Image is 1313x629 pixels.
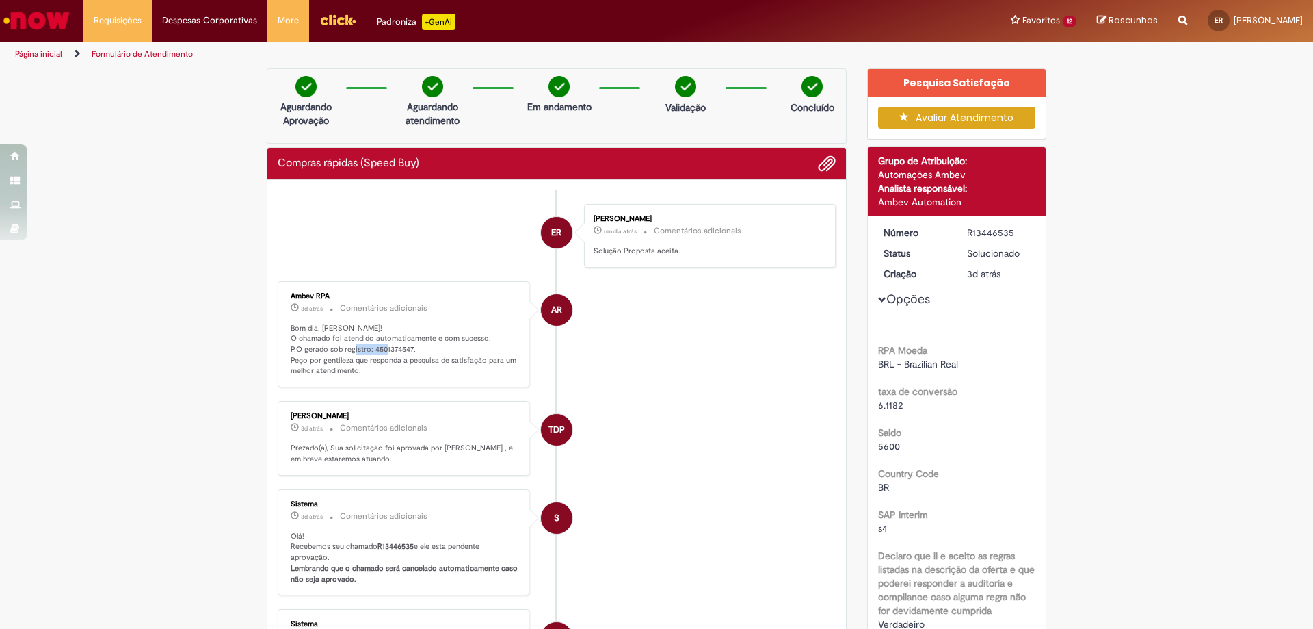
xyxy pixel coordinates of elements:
[92,49,193,60] a: Formulário de Atendimento
[295,76,317,97] img: check-circle-green.png
[868,69,1046,97] div: Pesquisa Satisfação
[967,268,1000,280] time: 26/08/2025 07:22:37
[1022,14,1060,27] span: Favoritos
[291,563,520,585] b: Lembrando que o chamado será cancelado automaticamente caso não seja aprovado.
[94,14,142,27] span: Requisições
[878,509,928,521] b: SAP Interim
[10,42,865,67] ul: Trilhas de página
[541,294,572,326] div: Ambev RPA
[301,305,323,313] time: 26/08/2025 10:28:44
[878,154,1036,168] div: Grupo de Atribuição:
[291,412,518,420] div: [PERSON_NAME]
[873,246,957,260] dt: Status
[291,323,518,377] p: Bom dia, [PERSON_NAME]! O chamado foi atendido automaticamente e com sucesso. P.O gerado sob regi...
[301,513,323,521] time: 26/08/2025 07:22:49
[291,500,518,509] div: Sistema
[278,14,299,27] span: More
[291,620,518,628] div: Sistema
[291,531,518,585] p: Olá! Recebemos seu chamado e ele esta pendente aprovação.
[340,422,427,434] small: Comentários adicionais
[551,294,562,326] span: AR
[791,101,834,114] p: Concluído
[554,502,559,535] span: S
[818,155,836,172] button: Adicionar anexos
[878,195,1036,209] div: Ambev Automation
[967,246,1031,260] div: Solucionado
[878,344,927,357] b: RPA Moeda
[541,502,572,534] div: System
[654,225,741,237] small: Comentários adicionais
[873,226,957,240] dt: Número
[594,215,821,223] div: [PERSON_NAME]
[340,303,427,314] small: Comentários adicionais
[340,511,427,522] small: Comentários adicionais
[1063,16,1076,27] span: 12
[301,305,323,313] span: 3d atrás
[301,424,323,433] span: 3d atrás
[878,358,958,370] span: BRL - Brazilian Real
[278,157,419,170] h2: Compras rápidas (Speed Buy) Histórico de tíquete
[301,424,323,433] time: 26/08/2025 10:08:53
[604,227,637,235] time: 27/08/2025 10:32:35
[878,181,1036,195] div: Analista responsável:
[878,168,1036,181] div: Automações Ambev
[604,227,637,235] span: um dia atrás
[1109,14,1158,27] span: Rascunhos
[399,100,466,127] p: Aguardando atendimento
[541,217,572,248] div: Emilly Caroline De Souza Da Rocha
[548,413,565,446] span: TDP
[878,550,1035,617] b: Declaro que li e aceito as regras listadas na descrição da oferta e que poderei responder a audit...
[548,76,570,97] img: check-circle-green.png
[878,440,900,452] span: 5600
[967,268,1000,280] span: 3d atrás
[594,246,821,257] p: Solução Proposta aceita.
[527,100,592,114] p: Em andamento
[319,10,356,30] img: click_logo_yellow_360x200.png
[377,14,455,30] div: Padroniza
[1234,14,1303,26] span: [PERSON_NAME]
[675,76,696,97] img: check-circle-green.png
[873,267,957,281] dt: Criação
[551,216,561,249] span: ER
[878,467,939,480] b: Country Code
[878,399,903,411] span: 6.1182
[273,100,339,127] p: Aguardando Aprovação
[967,226,1031,240] div: R13446535
[422,76,443,97] img: check-circle-green.png
[15,49,62,60] a: Página inicial
[878,107,1036,129] button: Avaliar Atendimento
[878,481,889,493] span: BR
[377,541,414,552] b: R13446535
[1,7,72,34] img: ServiceNow
[801,76,823,97] img: check-circle-green.png
[1097,14,1158,27] a: Rascunhos
[878,522,888,535] span: s4
[162,14,257,27] span: Despesas Corporativas
[967,267,1031,281] div: 26/08/2025 07:22:37
[1215,16,1223,25] span: ER
[541,414,572,446] div: Tiago Del Pintor Alves
[291,443,518,464] p: Prezado(a), Sua solicitação foi aprovada por [PERSON_NAME] , e em breve estaremos atuando.
[878,385,957,398] b: taxa de conversão
[665,101,706,114] p: Validação
[301,513,323,521] span: 3d atrás
[878,426,901,439] b: Saldo
[422,14,455,30] p: +GenAi
[291,292,518,300] div: Ambev RPA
